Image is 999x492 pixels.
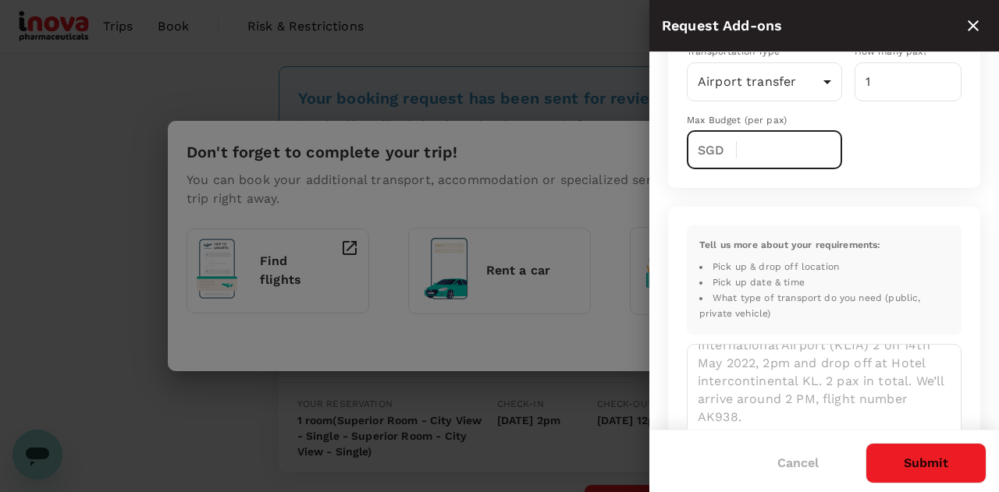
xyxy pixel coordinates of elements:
[755,444,841,483] button: Cancel
[687,45,842,58] div: Transportation Type
[699,260,949,275] li: Pick up & drop off location
[662,15,960,37] div: Request Add-ons
[699,238,949,253] div: Tell us more about your requirements:
[698,141,736,160] p: SGD
[699,275,949,291] li: Pick up date & time
[960,12,987,39] button: close
[687,62,842,101] div: Airport transfer
[687,114,842,127] div: Max Budget (per pax)
[699,291,949,322] li: What type of transport do you need (public, private vehicle)
[866,443,987,483] button: Submit
[855,45,962,58] div: How many pax?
